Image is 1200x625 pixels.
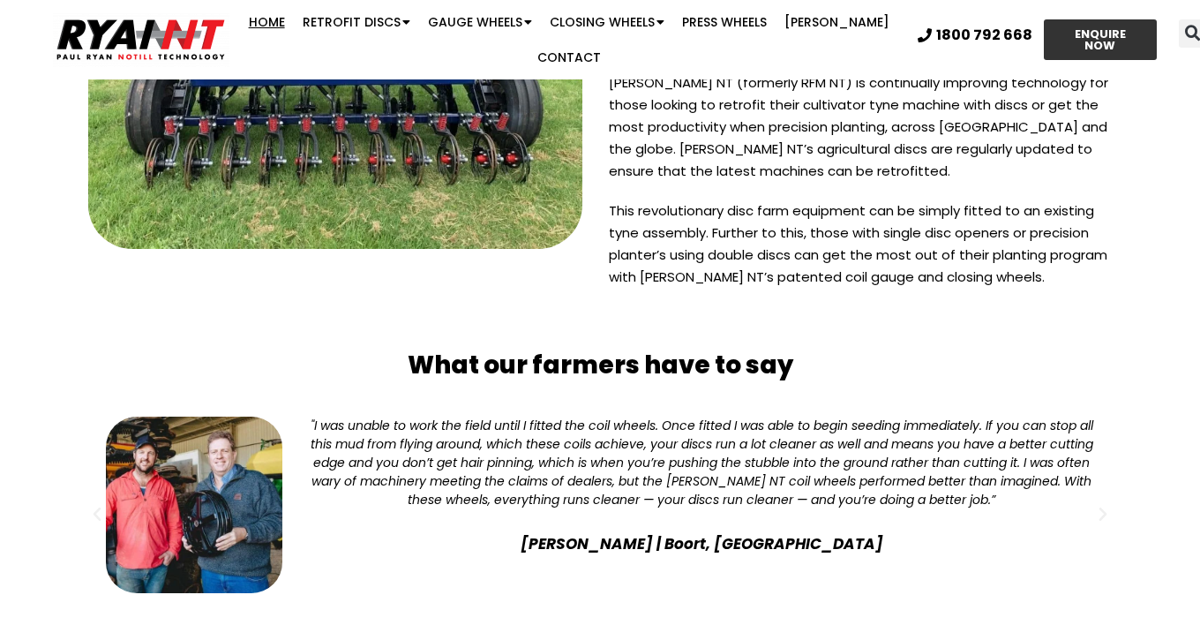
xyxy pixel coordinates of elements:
[53,12,229,67] img: Ryan NT logo
[541,4,673,40] a: Closing Wheels
[309,531,1094,556] span: [PERSON_NAME] | Boort, [GEOGRAPHIC_DATA]
[294,4,419,40] a: Retrofit Discs
[936,28,1032,42] span: 1800 792 668
[97,408,1103,621] div: 4 / 6
[776,4,898,40] a: [PERSON_NAME]
[673,4,776,40] a: Press Wheels
[918,28,1032,42] a: 1800 792 668
[419,4,541,40] a: Gauge Wheels
[609,72,1121,200] p: [PERSON_NAME] NT (formerly RFM NT) is continually improving technology for those looking to retro...
[240,4,294,40] a: Home
[71,350,1129,381] h2: What our farmers have to say
[88,506,106,523] div: Previous slide
[1044,19,1158,60] a: ENQUIRE NOW
[529,40,610,75] a: Contact
[233,4,905,75] nav: Menu
[309,417,1094,509] div: "I was unable to work the field until I fitted the coil wheels. Once fitted I was able to begin s...
[1094,506,1112,523] div: Next slide
[106,417,282,593] img: Tyler Nelson | Boort, VIC
[1060,28,1142,51] span: ENQUIRE NOW
[609,200,1121,305] p: This revolutionary disc farm equipment can be simply fitted to an existing tyne assembly. Further...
